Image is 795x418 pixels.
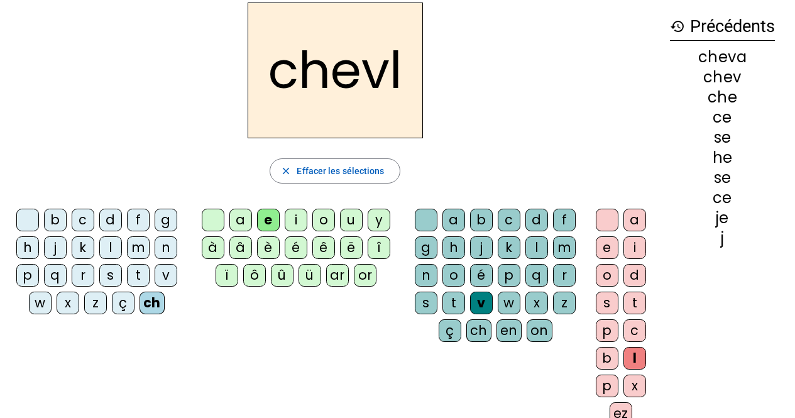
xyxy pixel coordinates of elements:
[596,319,618,342] div: p
[326,264,349,287] div: ar
[670,13,775,41] h3: Précédents
[155,236,177,259] div: n
[112,292,134,314] div: ç
[623,319,646,342] div: c
[623,264,646,287] div: d
[216,264,238,287] div: ï
[99,264,122,287] div: s
[140,292,165,314] div: ch
[596,347,618,370] div: b
[670,19,685,34] mat-icon: history
[44,264,67,287] div: q
[229,236,252,259] div: â
[415,236,437,259] div: g
[596,264,618,287] div: o
[57,292,79,314] div: x
[368,209,390,231] div: y
[498,236,520,259] div: k
[72,209,94,231] div: c
[415,264,437,287] div: n
[498,209,520,231] div: c
[553,292,576,314] div: z
[99,236,122,259] div: l
[243,264,266,287] div: ô
[340,236,363,259] div: ë
[442,264,465,287] div: o
[257,236,280,259] div: è
[670,110,775,125] div: ce
[354,264,376,287] div: or
[84,292,107,314] div: z
[470,209,493,231] div: b
[202,236,224,259] div: à
[623,347,646,370] div: l
[99,209,122,231] div: d
[623,236,646,259] div: i
[340,209,363,231] div: u
[623,292,646,314] div: t
[16,236,39,259] div: h
[596,375,618,397] div: p
[285,209,307,231] div: i
[596,292,618,314] div: s
[442,209,465,231] div: a
[670,150,775,165] div: he
[670,70,775,85] div: chev
[670,211,775,226] div: je
[670,90,775,105] div: che
[312,236,335,259] div: ê
[623,209,646,231] div: a
[415,292,437,314] div: s
[498,292,520,314] div: w
[442,236,465,259] div: h
[525,236,548,259] div: l
[312,209,335,231] div: o
[72,264,94,287] div: r
[297,163,384,179] span: Effacer les sélections
[271,264,293,287] div: û
[29,292,52,314] div: w
[127,236,150,259] div: m
[553,264,576,287] div: r
[596,236,618,259] div: e
[270,158,400,184] button: Effacer les sélections
[439,319,461,342] div: ç
[155,209,177,231] div: g
[280,165,292,177] mat-icon: close
[127,209,150,231] div: f
[248,3,423,138] h2: chevl
[670,130,775,145] div: se
[470,264,493,287] div: é
[368,236,390,259] div: î
[498,264,520,287] div: p
[257,209,280,231] div: e
[285,236,307,259] div: é
[670,170,775,185] div: se
[525,264,548,287] div: q
[623,375,646,397] div: x
[670,231,775,246] div: j
[470,236,493,259] div: j
[553,209,576,231] div: f
[127,264,150,287] div: t
[525,292,548,314] div: x
[299,264,321,287] div: ü
[72,236,94,259] div: k
[229,209,252,231] div: a
[496,319,522,342] div: en
[670,190,775,206] div: ce
[442,292,465,314] div: t
[466,319,491,342] div: ch
[44,209,67,231] div: b
[44,236,67,259] div: j
[470,292,493,314] div: v
[527,319,552,342] div: on
[525,209,548,231] div: d
[155,264,177,287] div: v
[16,264,39,287] div: p
[553,236,576,259] div: m
[670,50,775,65] div: cheva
